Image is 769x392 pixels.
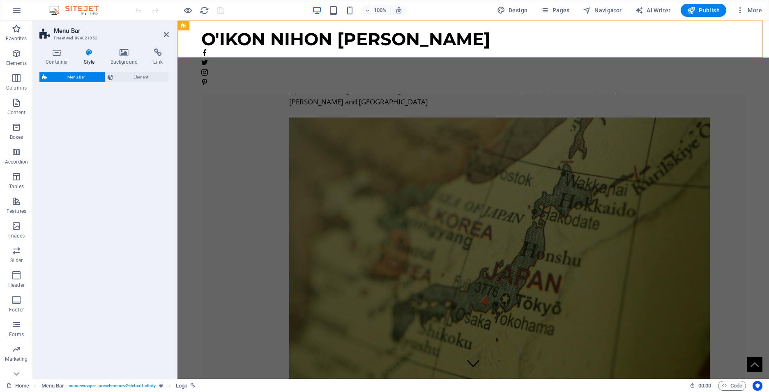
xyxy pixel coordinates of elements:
[7,109,25,116] p: Content
[733,4,765,17] button: More
[183,5,193,15] button: Click here to leave preview mode and continue editing
[6,85,27,91] p: Columns
[580,4,625,17] button: Navigator
[687,6,720,14] span: Publish
[47,5,109,15] img: Editor Logo
[67,381,156,391] span: . menu-wrapper .preset-menu-v2-default .sticky
[5,159,28,165] p: Accordion
[10,134,23,141] p: Boxes
[105,72,168,82] button: Element
[8,233,25,239] p: Images
[704,383,705,389] span: :
[78,48,104,66] h4: Style
[718,381,746,391] button: Code
[361,5,391,15] button: 100%
[6,35,27,42] p: Favorites
[494,4,531,17] button: Design
[176,381,187,391] span: Click to select. Double-click to edit
[39,72,105,82] button: Menu Bar
[9,331,24,338] p: Forms
[199,5,209,15] button: reload
[5,356,28,362] p: Marketing
[159,383,163,388] i: This element is a customizable preset
[7,208,26,214] p: Features
[681,4,726,17] button: Publish
[635,6,671,14] span: AI Writer
[10,257,23,264] p: Slider
[632,4,674,17] button: AI Writer
[54,35,152,42] h3: Preset #ed-894021852
[722,381,742,391] span: Code
[104,48,147,66] h4: Background
[6,60,27,67] p: Elements
[147,48,169,66] h4: Link
[54,27,169,35] h2: Menu Bar
[583,6,622,14] span: Navigator
[497,6,528,14] span: Design
[191,383,195,388] i: This element is linked
[395,7,403,14] i: On resize automatically adjust zoom level to fit chosen device.
[9,183,24,190] p: Tables
[541,6,569,14] span: Pages
[50,72,102,82] span: Menu Bar
[41,381,64,391] span: Click to select. Double-click to edit
[39,48,78,66] h4: Container
[41,381,196,391] nav: breadcrumb
[753,381,762,391] button: Usercentrics
[200,6,209,15] i: Reload page
[494,4,531,17] div: Design (Ctrl+Alt+Y)
[690,381,711,391] h6: Session time
[8,282,25,288] p: Header
[374,5,387,15] h6: 100%
[736,6,762,14] span: More
[537,4,573,17] button: Pages
[9,307,24,313] p: Footer
[7,381,29,391] a: Click to cancel selection. Double-click to open Pages
[698,381,711,391] span: 00 00
[116,72,166,82] span: Element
